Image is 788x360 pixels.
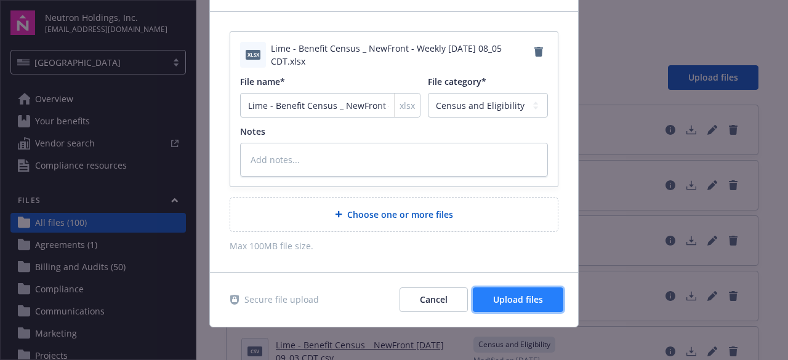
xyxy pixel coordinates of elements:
[230,239,558,252] span: Max 100MB file size.
[240,76,285,87] span: File name*
[400,99,415,112] span: xlsx
[246,50,260,59] span: xlsx
[493,294,543,305] span: Upload files
[240,126,265,137] span: Notes
[230,197,558,232] div: Choose one or more files
[400,287,468,312] button: Cancel
[529,42,548,62] a: Remove
[347,208,453,221] span: Choose one or more files
[420,294,448,305] span: Cancel
[271,42,529,68] span: Lime - Benefit Census _ NewFront - Weekly [DATE] 08_05 CDT.xlsx
[244,293,319,306] span: Secure file upload
[428,76,486,87] span: File category*
[240,93,420,118] input: Add file name...
[473,287,563,312] button: Upload files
